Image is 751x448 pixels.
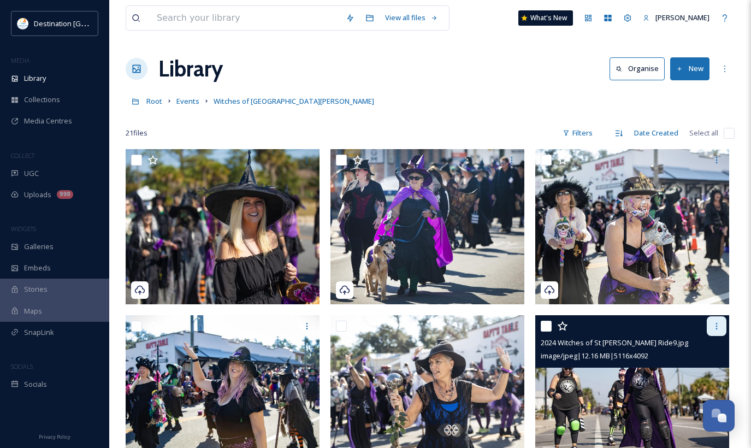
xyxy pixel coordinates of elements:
[146,96,162,106] span: Root
[214,95,374,108] a: Witches of [GEOGRAPHIC_DATA][PERSON_NAME]
[637,7,715,28] a: [PERSON_NAME]
[11,56,30,64] span: MEDIA
[39,429,70,443] a: Privacy Policy
[655,13,709,22] span: [PERSON_NAME]
[24,95,60,105] span: Collections
[24,327,54,338] span: SnapLink
[17,18,28,29] img: download.png
[610,57,665,80] button: Organise
[24,73,46,84] span: Library
[24,284,48,294] span: Stories
[518,10,573,26] a: What's New
[24,241,54,252] span: Galleries
[380,7,443,28] a: View all files
[11,225,36,233] span: WIDGETS
[158,52,223,85] a: Library
[34,18,143,28] span: Destination [GEOGRAPHIC_DATA]
[541,338,688,347] span: 2024 Witches of St [PERSON_NAME] Ride9.jpg
[535,149,729,304] img: 2024 Witches of St Andrews Ride21.jpg
[689,128,718,138] span: Select all
[146,95,162,108] a: Root
[214,96,374,106] span: Witches of [GEOGRAPHIC_DATA][PERSON_NAME]
[126,149,320,304] img: 2024 Witches of St Andrews Ride7.jpg
[703,400,735,432] button: Open Chat
[610,57,670,80] a: Organise
[39,433,70,440] span: Privacy Policy
[11,151,34,160] span: COLLECT
[24,190,51,200] span: Uploads
[126,128,147,138] span: 21 file s
[24,379,47,390] span: Socials
[629,122,684,144] div: Date Created
[670,57,709,80] button: New
[330,149,524,304] img: 2024 Witches of St Andrews Ride6.jpg
[151,6,340,30] input: Search your library
[557,122,598,144] div: Filters
[176,96,199,106] span: Events
[176,95,199,108] a: Events
[541,351,648,361] span: image/jpeg | 12.16 MB | 5116 x 4092
[24,116,72,126] span: Media Centres
[24,168,39,179] span: UGC
[57,190,73,199] div: 998
[24,306,42,316] span: Maps
[24,263,51,273] span: Embeds
[11,362,33,370] span: SOCIALS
